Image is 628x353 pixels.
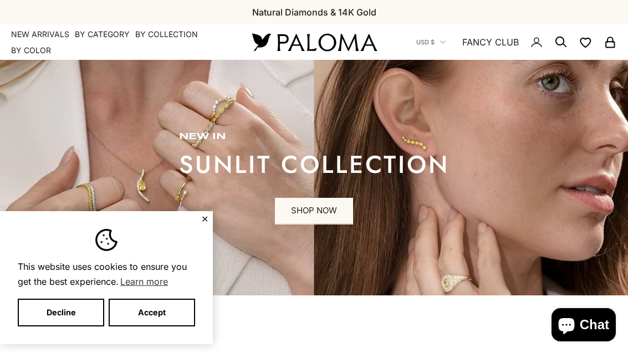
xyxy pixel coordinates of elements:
p: sunlit collection [179,154,450,176]
inbox-online-store-chat: Shopify online store chat [548,308,619,344]
a: SHOP NOW [275,198,353,224]
button: Accept [109,299,195,326]
summary: By Collection [135,29,198,40]
p: Natural Diamonds & 14K Gold [252,5,376,19]
button: USD $ [416,37,446,47]
a: FANCY CLUB [462,35,519,49]
nav: Primary navigation [11,29,226,56]
nav: Secondary navigation [416,24,617,60]
button: Close [201,216,208,222]
span: This website uses cookies to ensure you get the best experience. [18,260,195,290]
span: USD $ [416,37,435,47]
img: Cookie banner [95,229,118,251]
a: Learn more [119,273,170,290]
button: Decline [18,299,104,326]
p: new in [179,131,450,142]
summary: By Category [75,29,130,40]
summary: By Color [11,45,51,56]
a: NEW ARRIVALS [11,29,69,40]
